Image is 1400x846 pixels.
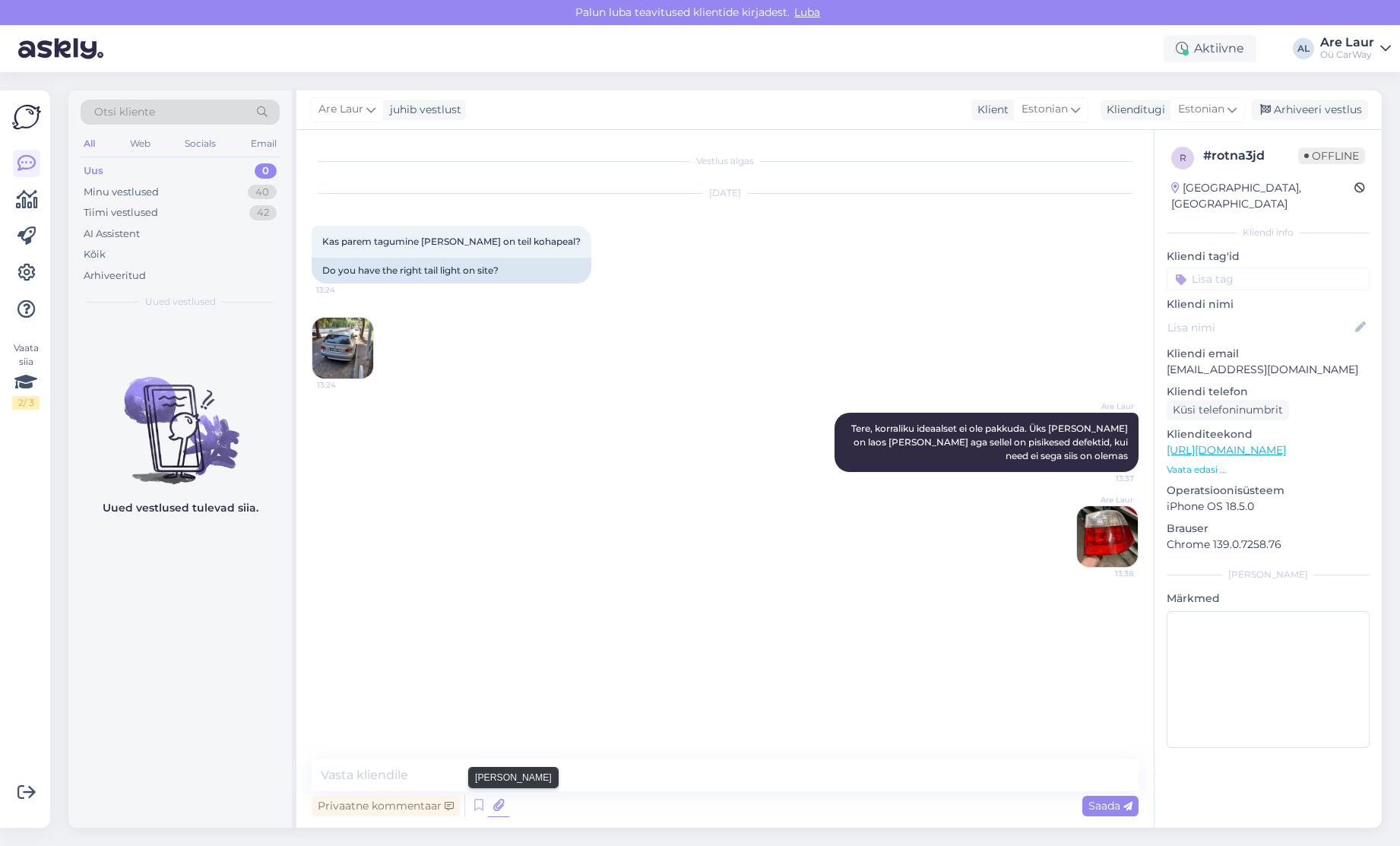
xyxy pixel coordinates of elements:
div: 0 [255,163,277,179]
div: Vestlus algas [312,154,1139,168]
div: AI Assistent [84,227,140,242]
span: Uued vestlused [145,295,216,309]
span: 13:24 [316,284,373,296]
div: 2 / 3 [12,396,40,410]
span: 13:37 [1077,473,1134,484]
div: Minu vestlused [84,185,159,200]
p: Vaata edasi ... [1167,463,1370,477]
img: Attachment [1077,506,1138,567]
p: Märkmed [1167,591,1370,607]
p: Klienditeekond [1167,426,1370,442]
div: All [81,134,98,154]
div: # rotna3jd [1203,147,1298,165]
div: Küsi telefoninumbrit [1167,400,1289,420]
p: [EMAIL_ADDRESS][DOMAIN_NAME] [1167,362,1370,378]
span: Kas parem tagumine [PERSON_NAME] on teil kohapeal? [322,236,581,247]
small: [PERSON_NAME] [475,771,552,784]
div: [PERSON_NAME] [1167,568,1370,581]
span: Saada [1088,799,1132,813]
div: Vaata siia [12,341,40,410]
span: Are Laur [1076,494,1133,505]
div: Socials [182,134,219,154]
p: iPhone OS 18.5.0 [1167,499,1370,515]
div: Email [248,134,280,154]
div: 42 [249,205,277,220]
p: Uued vestlused tulevad siia. [103,500,258,516]
div: [GEOGRAPHIC_DATA], [GEOGRAPHIC_DATA] [1171,180,1354,212]
input: Lisa nimi [1167,319,1352,336]
div: Uus [84,163,103,179]
p: Brauser [1167,521,1370,537]
span: Estonian [1021,101,1068,118]
span: Luba [790,5,825,19]
span: Offline [1298,147,1365,164]
a: [URL][DOMAIN_NAME] [1167,443,1286,457]
span: r [1180,152,1186,163]
p: Kliendi tag'id [1167,249,1370,265]
div: 40 [248,185,277,200]
div: AL [1293,38,1314,59]
div: juhib vestlust [384,102,461,118]
div: Do you have the right tail light on site? [312,258,591,284]
img: No chats [68,350,292,486]
div: Aktiivne [1164,35,1256,62]
span: 13:38 [1076,568,1133,579]
div: Privaatne kommentaar [312,796,460,816]
div: Tiimi vestlused [84,205,158,220]
span: Estonian [1178,101,1224,118]
span: 13:24 [317,379,374,391]
div: Klienditugi [1101,102,1165,118]
div: Arhiveeritud [84,268,146,284]
div: Klient [971,102,1009,118]
span: Are Laur [318,101,363,118]
div: Web [127,134,154,154]
img: Askly Logo [12,103,41,131]
div: Kliendi info [1167,226,1370,239]
p: Kliendi telefon [1167,384,1370,400]
div: Kõik [84,247,106,262]
span: Are Laur [1077,401,1134,412]
div: [DATE] [312,186,1139,200]
input: Lisa tag [1167,268,1370,290]
p: Kliendi email [1167,346,1370,362]
a: Are LaurOü CarWay [1320,36,1391,61]
img: Attachment [312,318,373,379]
span: Tere, korraliku ideaalset ei ole pakkuda. Üks [PERSON_NAME] on laos [PERSON_NAME] aga sellel on p... [851,423,1130,461]
p: Chrome 139.0.7258.76 [1167,537,1370,553]
div: Oü CarWay [1320,49,1374,61]
div: Are Laur [1320,36,1374,49]
p: Kliendi nimi [1167,296,1370,312]
div: Arhiveeri vestlus [1251,100,1368,120]
span: Otsi kliente [94,104,155,120]
p: Operatsioonisüsteem [1167,483,1370,499]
